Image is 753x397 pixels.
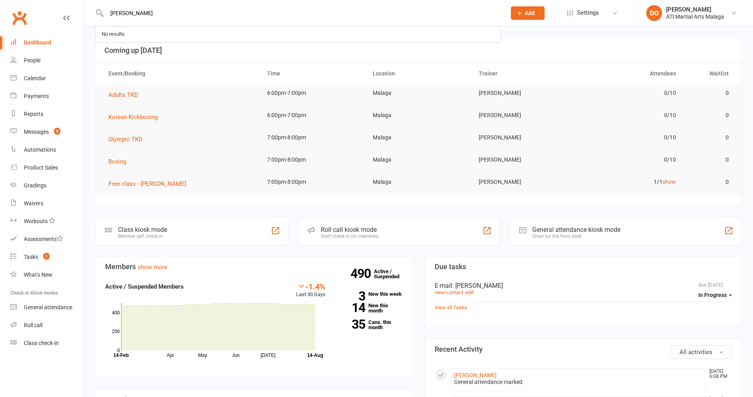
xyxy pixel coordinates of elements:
[454,379,703,385] div: General attendance marked
[511,6,545,20] button: Add
[108,158,126,165] span: Boxing
[435,289,463,295] a: view contact
[24,146,56,153] div: Automations
[10,8,29,28] a: Clubworx
[24,304,72,310] div: General attendance
[10,177,84,195] a: Gradings
[10,52,84,69] a: People
[108,90,144,100] button: Adults TKD
[10,34,84,52] a: Dashboard
[138,264,168,271] a: show more
[104,8,501,19] input: Search...
[260,150,366,169] td: 7:00pm-8:00pm
[683,84,736,102] td: 0
[108,112,163,122] button: Korean Kickboxing
[104,46,733,54] h3: Coming up [DATE]
[10,248,84,266] a: Tasks 1
[577,84,683,102] td: 0/10
[452,282,503,289] span: : [PERSON_NAME]
[101,64,260,84] th: Event/Booking
[24,236,63,242] div: Assessments
[24,57,40,64] div: People
[10,266,84,284] a: What's New
[366,84,471,102] td: Malaga
[10,334,84,352] a: Class kiosk mode
[472,84,577,102] td: [PERSON_NAME]
[24,39,51,46] div: Dashboard
[260,64,366,84] th: Time
[683,173,736,191] td: 0
[10,159,84,177] a: Product Sales
[435,263,732,271] h3: Due tasks
[43,253,50,260] span: 1
[666,6,724,13] div: [PERSON_NAME]
[10,141,84,159] a: Automations
[577,106,683,125] td: 0/10
[680,349,713,356] span: All activities
[472,128,577,147] td: [PERSON_NAME]
[10,69,84,87] a: Calendar
[454,372,497,378] a: [PERSON_NAME]
[374,263,409,285] a: 490Active / Suspended
[337,318,365,330] strong: 35
[577,150,683,169] td: 0/10
[260,106,366,125] td: 6:00pm-7:00pm
[10,195,84,212] a: Waivers
[24,93,49,99] div: Payments
[337,290,365,302] strong: 3
[666,13,724,20] div: ATI Martial Arts Malaga
[366,173,471,191] td: Malaga
[646,5,662,21] div: DO
[24,164,58,171] div: Product Sales
[472,106,577,125] td: [PERSON_NAME]
[698,292,727,298] span: In Progress
[435,304,467,310] a: View all Tasks
[683,150,736,169] td: 0
[472,64,577,84] th: Trainer
[705,369,732,379] time: [DATE] 6:08 PM
[366,106,471,125] td: Malaga
[532,226,620,233] div: General attendance kiosk mode
[337,320,403,330] a: 35Canx. this month
[366,64,471,84] th: Location
[465,289,474,295] a: edit
[24,272,52,278] div: What's New
[10,299,84,316] a: General attendance kiosk mode
[698,288,732,302] button: In Progress
[99,29,127,40] div: No results
[472,150,577,169] td: [PERSON_NAME]
[260,84,366,102] td: 6:00pm-7:00pm
[296,282,325,299] div: Last 30 Days
[105,283,184,290] strong: Active / Suspended Members
[260,173,366,191] td: 7:00pm-8:00pm
[10,123,84,141] a: Messages 5
[24,254,38,260] div: Tasks
[108,114,158,121] span: Korean Kickboxing
[577,128,683,147] td: 0/10
[662,179,676,185] a: show
[525,10,535,16] span: Add
[435,282,732,289] div: E-mail
[366,150,471,169] td: Malaga
[683,106,736,125] td: 0
[24,111,43,117] div: Reports
[108,136,143,143] span: Olympic TKD
[108,135,148,144] button: Olympic TKD
[118,226,167,233] div: Class kiosk mode
[105,263,403,271] h3: Members
[670,345,732,359] button: All activities
[296,282,325,291] div: -1.4%
[24,182,46,189] div: Gradings
[24,322,42,328] div: Roll call
[577,173,683,191] td: 1/1
[108,179,192,189] button: Free class - [PERSON_NAME]
[683,128,736,147] td: 0
[321,226,378,233] div: Roll call kiosk mode
[10,87,84,105] a: Payments
[435,345,732,353] h3: Recent Activity
[472,173,577,191] td: [PERSON_NAME]
[10,105,84,123] a: Reports
[10,230,84,248] a: Assessments
[108,157,132,166] button: Boxing
[24,218,48,224] div: Workouts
